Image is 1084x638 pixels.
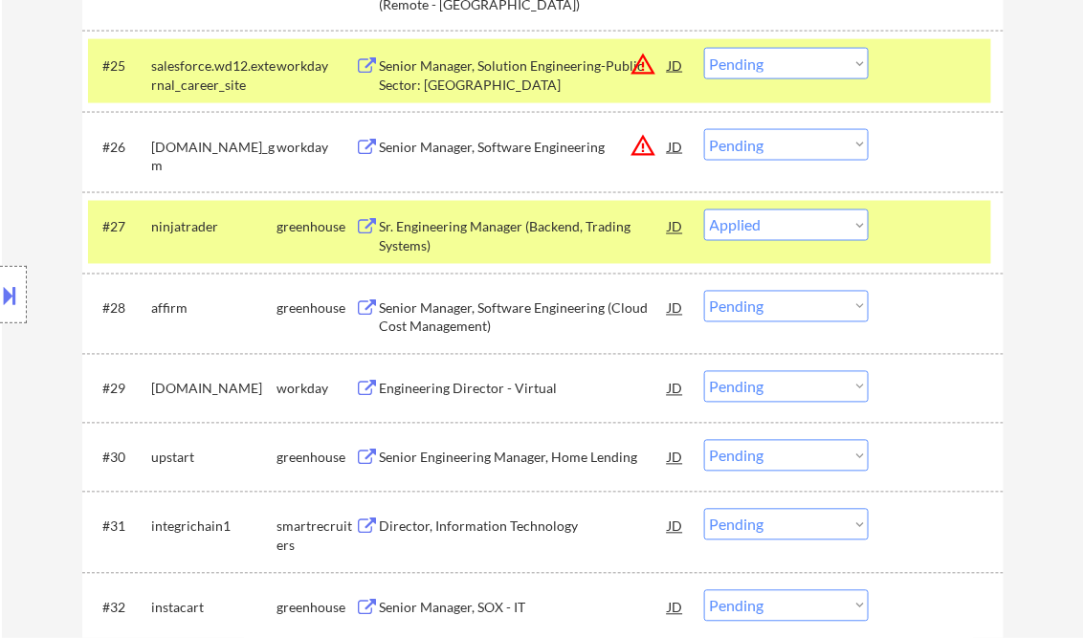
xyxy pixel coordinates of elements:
div: Sr. Engineering Manager (Backend, Trading Systems) [380,218,669,255]
div: greenhouse [277,599,356,618]
div: JD [667,371,686,406]
div: JD [667,209,686,244]
div: Director, Information Technology [380,517,669,537]
div: Senior Manager, Software Engineering [380,138,669,157]
div: Senior Manager, Software Engineering (Cloud Cost Management) [380,299,669,337]
div: Senior Manager, SOX - IT [380,599,669,618]
button: warning_amber [630,132,657,159]
div: integrichain1 [152,517,277,537]
div: #32 [103,599,137,618]
div: smartrecruiters [277,517,356,555]
div: Senior Engineering Manager, Home Lending [380,449,669,468]
div: instacart [152,599,277,618]
div: JD [667,48,686,82]
div: JD [667,129,686,164]
div: #25 [103,56,137,76]
div: #31 [103,517,137,537]
div: Engineering Director - Virtual [380,380,669,399]
div: workday [277,56,356,76]
div: salesforce.wd12.external_career_site [152,56,277,94]
div: JD [667,291,686,325]
div: JD [667,590,686,625]
div: Senior Manager, Solution Engineering-Public Sector: [GEOGRAPHIC_DATA] [380,56,669,94]
button: warning_amber [630,51,657,77]
div: JD [667,440,686,474]
div: JD [667,509,686,543]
